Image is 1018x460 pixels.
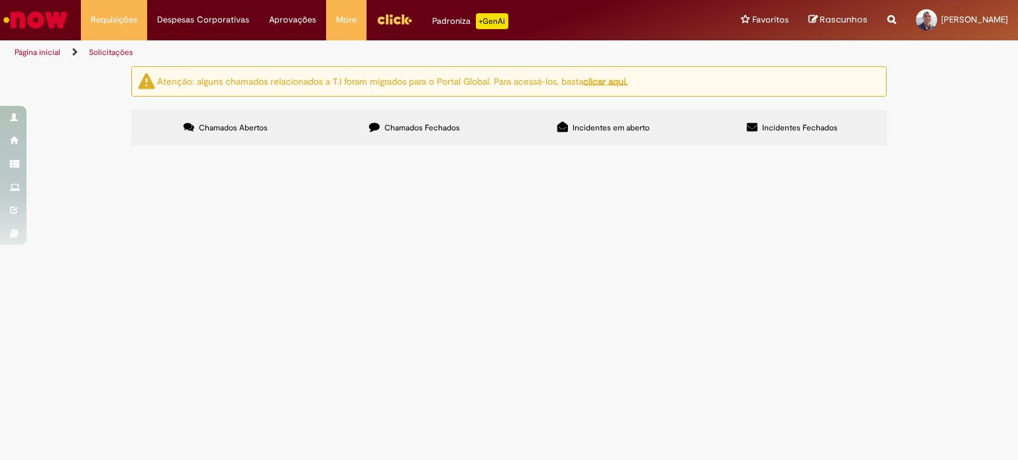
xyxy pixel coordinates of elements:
span: Rascunhos [820,13,868,26]
a: clicar aqui. [583,75,628,87]
span: Incidentes em aberto [573,122,650,133]
img: click_logo_yellow_360x200.png [376,9,412,29]
span: Requisições [91,13,137,26]
img: ServiceNow [1,7,70,33]
a: Página inicial [15,47,60,58]
span: Chamados Abertos [199,122,268,133]
span: Chamados Fechados [384,122,460,133]
a: Rascunhos [809,14,868,26]
span: Despesas Corporativas [157,13,249,26]
ul: Trilhas de página [10,40,669,65]
p: +GenAi [476,13,508,29]
div: Padroniza [432,13,508,29]
span: Aprovações [269,13,316,26]
span: Favoritos [752,13,789,26]
ng-bind-html: Atenção: alguns chamados relacionados a T.I foram migrados para o Portal Global. Para acessá-los,... [157,75,628,87]
span: [PERSON_NAME] [941,14,1008,25]
span: Incidentes Fechados [762,122,838,133]
a: Solicitações [89,47,133,58]
span: More [336,13,357,26]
